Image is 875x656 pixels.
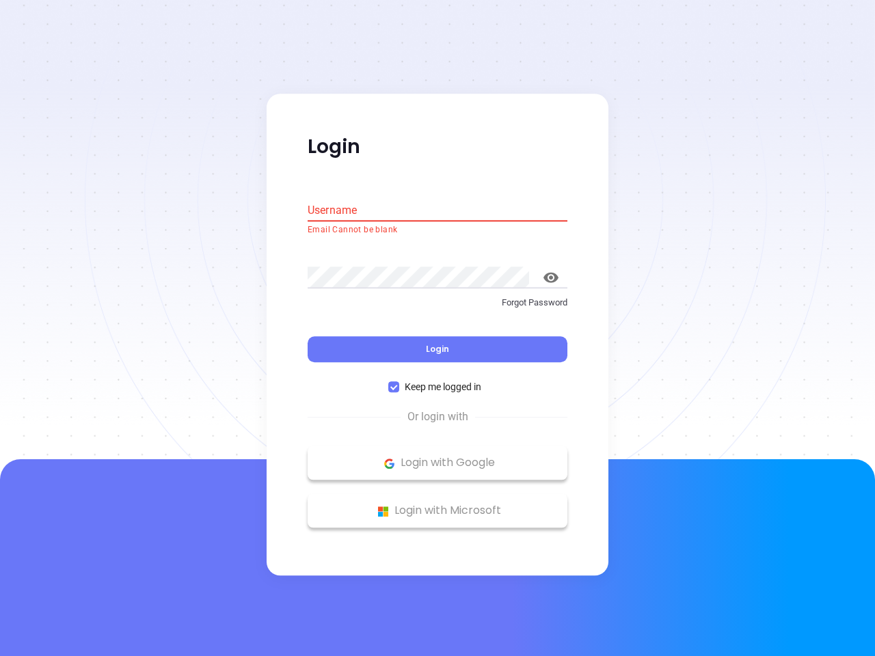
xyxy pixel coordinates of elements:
button: Microsoft Logo Login with Microsoft [308,494,567,528]
p: Login with Microsoft [314,501,561,521]
p: Forgot Password [308,296,567,310]
p: Login [308,135,567,159]
span: Login [426,344,449,355]
img: Microsoft Logo [375,503,392,520]
img: Google Logo [381,455,398,472]
span: Or login with [401,409,475,426]
p: Email Cannot be blank [308,223,567,237]
span: Keep me logged in [399,380,487,395]
a: Forgot Password [308,296,567,320]
button: toggle password visibility [535,261,567,294]
button: Login [308,337,567,363]
button: Google Logo Login with Google [308,446,567,480]
p: Login with Google [314,453,561,474]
